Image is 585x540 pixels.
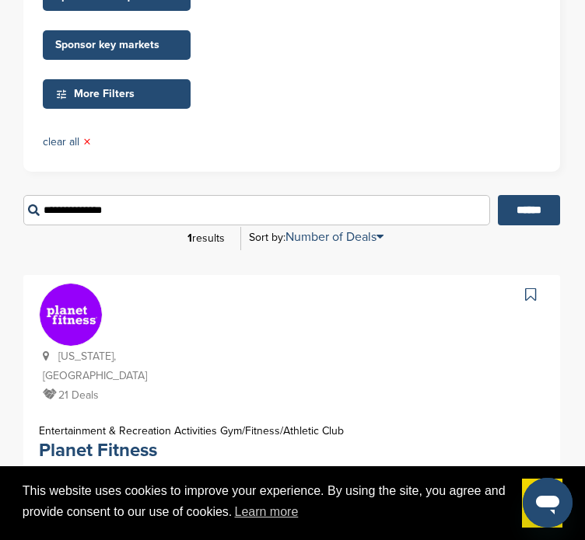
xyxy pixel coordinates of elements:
[285,229,384,245] a: Number of Deals
[187,232,192,245] b: 1
[249,231,384,243] div: Sort by:
[39,439,157,462] a: Planet Fitness
[55,37,178,54] span: Sponsor key markets
[43,134,541,151] a: clear all×
[232,500,300,524] a: learn more about cookies
[43,347,132,385] p: [US_STATE], [GEOGRAPHIC_DATA]
[43,385,132,405] p: 21 Deals
[522,479,562,528] a: dismiss cookie message
[180,225,233,252] div: results
[23,482,510,524] span: This website uses cookies to improve your experience. By using the site, you agree and provide co...
[523,478,573,528] iframe: Button to launch messaging window
[83,134,91,151] span: ×
[55,85,183,103] span: More Filters
[39,421,344,441] p: Entertainment & Recreation Activities Gym/Fitness/Athletic Club
[40,284,102,346] img: Di1e0zpf 400x400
